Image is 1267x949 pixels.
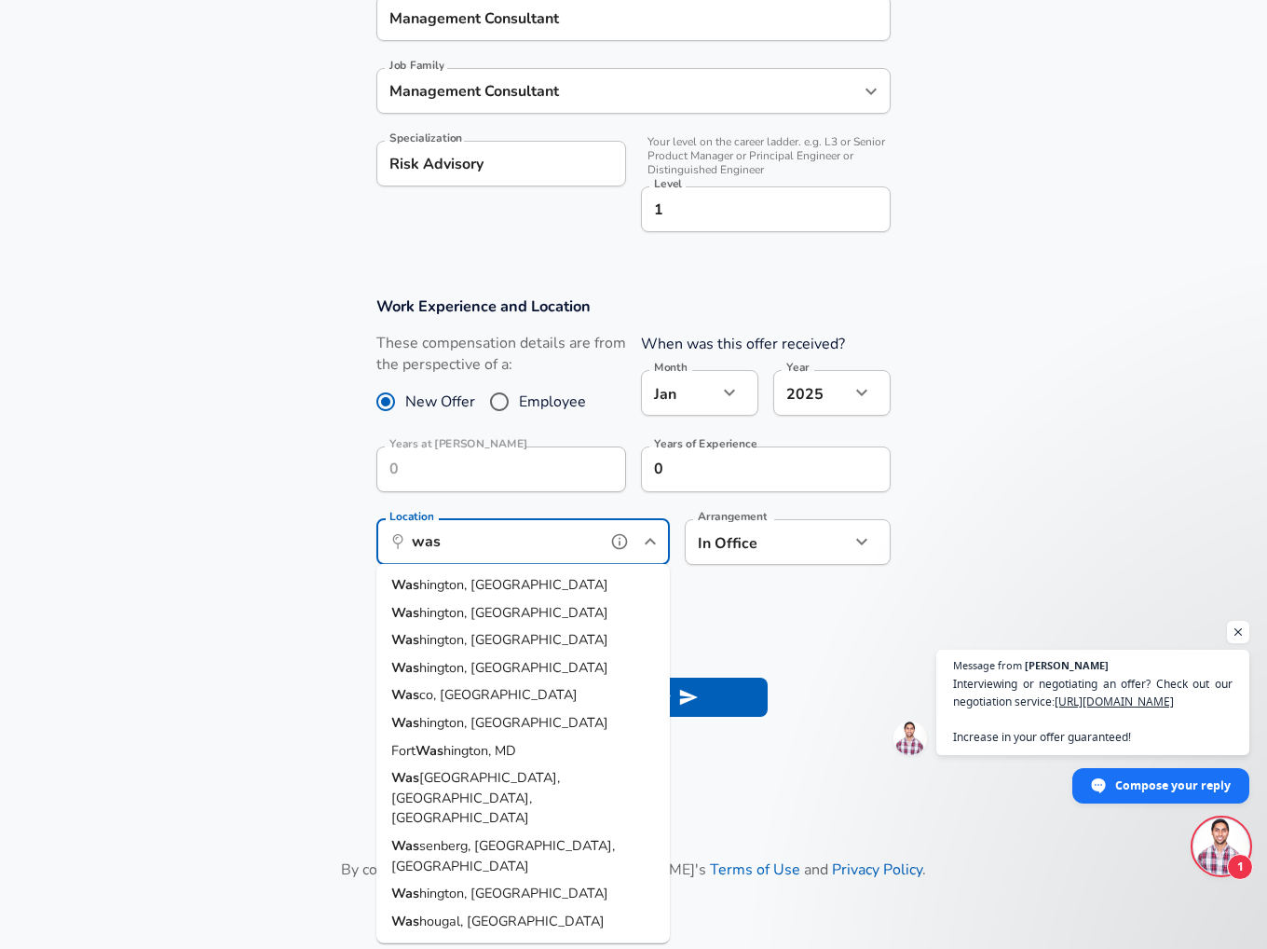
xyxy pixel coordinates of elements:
[385,76,854,105] input: Software Engineer
[391,884,419,902] strong: Was
[389,511,433,522] label: Location
[391,740,416,759] span: Fort
[654,178,682,189] label: Level
[376,333,626,376] label: These compensation details are from the perspective of a:
[419,713,608,732] span: hington, [GEOGRAPHIC_DATA]
[1025,660,1109,670] span: [PERSON_NAME]
[405,391,475,413] span: New Offer
[385,4,882,33] input: Software Engineer
[1227,854,1253,880] span: 1
[786,362,810,373] label: Year
[649,195,882,224] input: L3
[637,529,663,555] button: Close
[641,334,845,354] label: When was this offer received?
[419,630,608,649] span: hington, [GEOGRAPHIC_DATA]
[710,860,800,880] a: Terms of Use
[641,135,891,177] span: Your level on the career ladder. e.g. L3 or Senior Product Manager or Principal Engineer or Disti...
[419,602,608,621] span: hington, [GEOGRAPHIC_DATA]
[419,575,608,594] span: hington, [GEOGRAPHIC_DATA]
[685,519,822,565] div: In Office
[419,658,608,677] span: hington, [GEOGRAPHIC_DATA]
[641,370,717,416] div: Jan
[953,675,1233,746] span: Interviewing or negotiating an offer? Check out our negotiation service: Increase in your offer g...
[419,685,578,704] span: co, [GEOGRAPHIC_DATA]
[391,768,419,787] strong: Was
[1115,769,1231,802] span: Compose your reply
[391,768,560,827] span: [GEOGRAPHIC_DATA], [GEOGRAPHIC_DATA], [GEOGRAPHIC_DATA]
[376,296,891,317] h3: Work Experience and Location
[832,860,922,880] a: Privacy Policy
[391,630,419,649] strong: Was
[519,391,586,413] span: Employee
[953,660,1022,670] span: Message from
[641,447,850,492] input: 7
[389,132,462,144] label: Specialization
[654,362,687,373] label: Month
[389,438,528,449] label: Years at [PERSON_NAME]
[391,836,419,855] strong: Was
[376,447,585,492] input: 0
[376,141,626,186] input: Specialization
[419,884,608,902] span: hington, [GEOGRAPHIC_DATA]
[391,713,419,732] strong: Was
[391,602,419,621] strong: Was
[606,528,633,556] button: help
[1193,818,1249,874] div: Open chat
[391,836,615,875] span: senberg, [GEOGRAPHIC_DATA], [GEOGRAPHIC_DATA]
[391,575,419,594] strong: Was
[654,438,756,449] label: Years of Experience
[416,740,443,759] strong: Was
[391,658,419,677] strong: Was
[391,912,419,930] strong: Was
[443,740,516,759] span: hington, MD
[698,511,767,522] label: Arrangement
[419,912,605,930] span: hougal, [GEOGRAPHIC_DATA]
[389,60,444,71] label: Job Family
[391,685,419,704] strong: Was
[773,370,850,416] div: 2025
[858,78,884,104] button: Open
